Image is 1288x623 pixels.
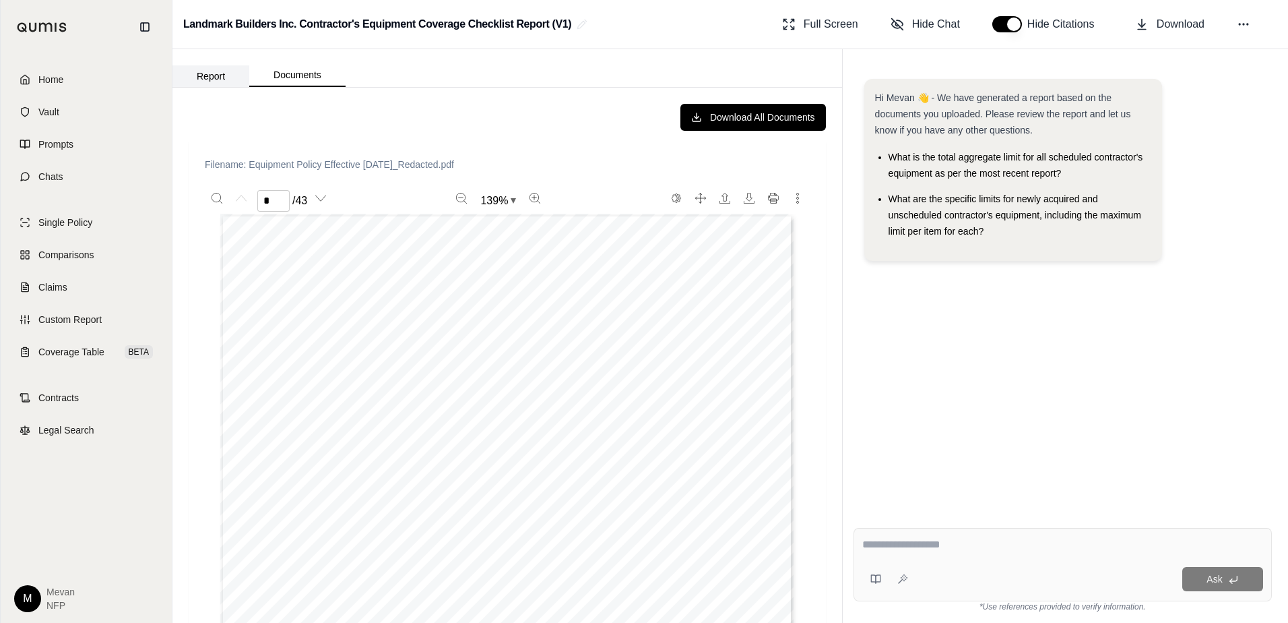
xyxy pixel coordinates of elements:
[206,187,228,209] button: Search
[14,585,41,612] div: M
[777,11,864,38] button: Full Screen
[38,170,63,183] span: Chats
[680,104,826,131] button: Download All Documents
[666,187,687,209] button: Switch to the dark theme
[38,280,67,294] span: Claims
[9,129,164,159] a: Prompts
[9,240,164,270] a: Comparisons
[787,187,808,209] button: More actions
[38,105,59,119] span: Vault
[854,601,1272,612] div: *Use references provided to verify information.
[763,187,784,209] button: Print
[9,383,164,413] a: Contracts
[889,152,1143,179] span: What is the total aggregate limit for all scheduled contractor's equipment as per the most recent...
[9,97,164,127] a: Vault
[1206,574,1222,585] span: Ask
[9,208,164,237] a: Single Policy
[503,530,511,599] span: [STREET_ADDRESS]
[230,187,252,209] button: Previous page
[46,599,75,612] span: NFP
[205,158,810,171] p: Filename: Equipment Policy Effective [DATE]_Redacted.pdf
[134,16,156,38] button: Collapse sidebar
[38,73,63,86] span: Home
[331,388,427,396] span: LANDMARK BUILDERS, INC.
[38,345,104,359] span: Coverage Table
[331,398,402,407] span: [STREET_ADDRESS]
[714,187,736,209] button: Open file
[310,187,331,209] button: Next page
[257,190,290,212] input: Enter a page number
[9,337,164,367] a: Coverage TableBETA
[172,65,249,87] button: Report
[451,187,472,209] button: Zoom out
[38,313,102,326] span: Custom Report
[292,193,307,209] span: / 43
[875,92,1131,136] span: Hi Mevan 👋 - We have generated a report based on the documents you uploaded. Please review the re...
[38,423,94,437] span: Legal Search
[38,391,79,405] span: Contracts
[9,65,164,94] a: Home
[1182,567,1263,591] button: Ask
[9,305,164,334] a: Custom Report
[738,187,760,209] button: Download
[183,12,571,36] h2: Landmark Builders Inc. Contractor's Equipment Coverage Checklist Report (V1)
[17,22,67,32] img: Qumis Logo
[889,194,1141,237] span: What are the specific limits for newly acquired and unscheduled contractor's equipment, including...
[46,585,75,599] span: Mevan
[912,16,960,32] span: Hide Chat
[38,216,92,229] span: Single Policy
[475,190,521,212] button: Zoom document
[804,16,858,32] span: Full Screen
[331,408,469,417] span: [PERSON_NAME][GEOGRAPHIC_DATA]
[1157,16,1204,32] span: Download
[9,415,164,445] a: Legal Search
[38,138,73,151] span: Prompts
[524,187,546,209] button: Zoom in
[480,193,508,209] span: 139 %
[249,64,346,87] button: Documents
[885,11,965,38] button: Hide Chat
[1130,11,1210,38] button: Download
[1027,16,1103,32] span: Hide Citations
[125,345,153,359] span: BETA
[38,248,94,262] span: Comparisons
[9,162,164,191] a: Chats
[9,272,164,302] a: Claims
[690,187,711,209] button: Full screen
[631,300,685,309] span: IH6 9355650 14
